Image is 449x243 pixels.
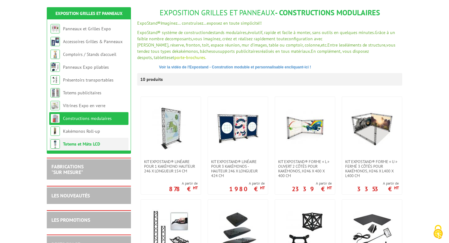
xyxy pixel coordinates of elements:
span: et [171,55,174,60]
span: vous imaginez, créez et réalisez rapidement toute [193,36,287,42]
font: !! [259,20,262,26]
img: Kakémonos Roll-up [51,126,60,136]
a: kakémonos, [176,48,199,54]
a: Présentoirs transportables [63,77,113,83]
a: Vitrines Expo en verre [63,103,105,108]
span: de [208,30,212,35]
span: Kit ExpoStand® forme « U » fermé 3 côtés pour kakémonos, H246 x L400 x L400 cm [345,159,399,178]
span: A partir de [357,181,399,186]
font: Imaginez… construisez… [161,20,262,26]
a: toit, [202,42,210,48]
sup: HT [327,185,332,191]
span: E [137,30,140,35]
img: Kit ExpoStand® forme « U » fermé 3 côtés pour kakémonos, H246 x L400 x L400 cm [350,106,394,150]
a: xpoStand® [140,30,161,35]
a: FABRICATIONS"Sur Mesure" [51,163,84,175]
a: Kit ExpoStand® linéaire pour 1 kakémono Hauteur 246 x longueur 154 cm [141,159,201,173]
img: Vitrines Expo en verre [51,101,60,110]
a: Kit ExpoStand® forme « U » fermé 3 côtés pour kakémonos, H246 x L400 x L400 cm [342,159,402,178]
a: tablettes [154,55,171,60]
a: mur d’images, [242,42,268,48]
p: 1980 € [229,187,265,191]
font: ExpoStand® [137,20,161,26]
p: 3353 € [357,187,399,191]
span: etc. [321,42,327,48]
h1: - Constructions modulaires [137,9,402,17]
img: Accessoires Grilles & Panneaux [51,37,60,46]
a: fronton, [186,42,201,48]
a: Exposition Grilles et Panneaux [56,11,123,16]
a: espace réunion, [211,42,240,48]
a: réserve, [170,42,185,48]
a: porte-brochures. [174,55,206,60]
a: colonne, [305,42,321,48]
p: 2339 € [292,187,332,191]
a: bâches [200,48,213,54]
a: stands modulaires, [212,30,248,35]
span: Voir la vidéo de l'Expostand - Constrution moduble et personnalisable en [159,65,289,69]
span: Exposition Grilles et Panneaux [160,8,275,17]
a: Voir la vidéo de l'Expostand - Constrution moduble et personnalisable encliquant-ici ! [159,65,311,69]
span: A partir de [169,181,198,186]
span: A partir de [229,181,265,186]
sup: HT [394,185,399,191]
img: Présentoirs transportables [51,75,60,85]
img: Kit ExpoStand® forme « L » ouvert 2 côtés pour kakémonos, H246 x 400 x 400 cm [283,106,327,150]
span: ou [213,48,218,54]
img: Comptoirs / Stands d'accueil [51,50,60,59]
span: En complément, vous disposez de [137,48,369,60]
font: éléments de structure, [344,42,386,48]
sup: HT [193,185,198,191]
a: configuration avec [PERSON_NAME], [137,36,322,48]
p: 878 € [169,187,198,191]
a: Panneaux et Grilles Expo [63,26,111,32]
a: Panneaux Expo pliables [63,64,109,70]
a: LES PROMOTIONS [51,217,90,223]
sup: HT [260,185,265,191]
a: composants, [169,36,193,42]
a: système de construction [162,30,208,35]
img: Totems et Mâts LCD [51,139,60,149]
span: réalisés en tous matériaux. [260,48,311,54]
img: Panneaux et Grilles Expo [51,24,60,33]
a: Constructions modulaires [63,116,112,121]
span: A partir de [292,181,332,186]
span: vous tendez tous types de [137,42,395,54]
img: Totems publicitaires [51,88,60,97]
a: supports publicitaires [218,48,260,54]
img: Kit ExpoStand® linéaire pour 1 kakémono Hauteur 246 x longueur 154 cm [149,106,193,150]
span: Kit ExpoStand® forme « L » ouvert 2 côtés pour kakémonos, H246 x 400 x 400 cm [278,159,332,178]
span: Kit ExpoStand® linéaire pour 3 kakémonos - Hauteur 246 x longueur 424 cm [211,159,265,178]
span: Kit ExpoStand® linéaire pour 1 kakémono Hauteur 246 x longueur 154 cm [144,159,198,173]
a: exposez en toute simplicité [207,20,259,26]
a: Kit ExpoStand® forme « L » ouvert 2 côtés pour kakémonos, H246 x 400 x 400 cm [275,159,335,178]
img: Kit ExpoStand® linéaire pour 3 kakémonos - Hauteur 246 x longueur 424 cm [216,106,260,150]
span: Grâce à un faible nombre de [137,30,395,42]
a: spots, [142,55,152,60]
a: table ou comptoir, [269,42,303,48]
a: Totems et Mâts LCD [63,141,100,147]
span: évolutif, rapide et facile à monter, sans outils en quelques minutes. [248,30,375,35]
img: Constructions modulaires [51,114,60,123]
p: 10 produits [140,73,164,86]
a: Accessoires Grilles & Panneaux [63,39,123,44]
a: Totems publicitaires [63,90,101,96]
img: Cookies (fenêtre modale) [430,224,446,240]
